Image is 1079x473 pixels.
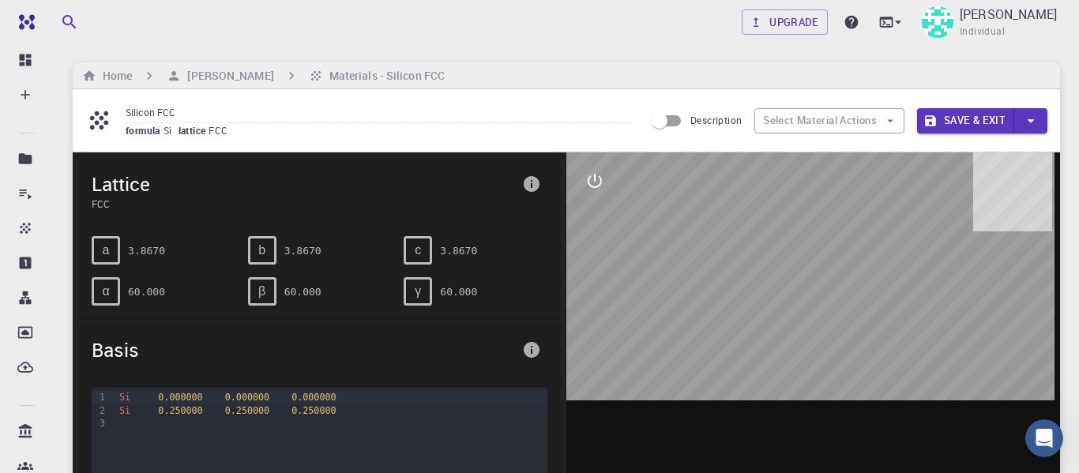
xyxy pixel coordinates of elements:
[754,108,904,133] button: Select Material Actions
[32,139,284,166] p: How can we help?
[323,67,445,84] h6: Materials - Silicon FCC
[690,114,742,126] span: Description
[158,328,316,391] button: Messages
[16,186,300,246] div: Send us a messageWe'll be back online [DATE]
[92,171,516,197] span: Lattice
[32,199,264,216] div: Send us a message
[92,391,107,404] div: 1
[92,404,107,417] div: 2
[258,284,265,298] span: β
[103,243,110,257] span: a
[516,168,547,200] button: info
[258,243,265,257] span: b
[440,237,477,265] pre: 3.8670
[415,243,421,257] span: c
[225,405,269,416] span: 0.250000
[32,112,284,139] p: Hi [PERSON_NAME]
[128,237,165,265] pre: 3.8670
[79,67,448,84] nav: breadcrumb
[102,284,109,298] span: α
[158,405,202,416] span: 0.250000
[284,237,321,265] pre: 3.8670
[291,392,336,403] span: 0.000000
[922,6,953,38] img: Alberto Navarrete Villegas
[126,124,164,137] span: formula
[128,278,165,306] pre: 60.000
[225,392,269,403] span: 0.000000
[119,405,130,416] span: Si
[742,9,828,35] a: Upgrade
[181,67,273,84] h6: [PERSON_NAME]
[145,306,196,319] a: HelpHero
[272,25,300,54] div: Close
[284,278,321,306] pre: 60.000
[32,305,284,321] div: ⚡ by
[440,278,477,306] pre: 60.000
[164,124,179,137] span: Si
[92,197,516,211] span: FCC
[13,14,35,30] img: logo
[917,108,1014,133] button: Save & Exit
[92,337,516,362] span: Basis
[229,25,261,57] img: Profile image for Timur
[61,367,96,378] span: Home
[516,334,547,366] button: info
[158,392,202,403] span: 0.000000
[92,417,107,430] div: 3
[32,11,88,25] span: Soporte
[960,24,1005,39] span: Individual
[179,124,209,137] span: lattice
[960,5,1057,24] p: [PERSON_NAME]
[415,284,421,298] span: γ
[210,367,265,378] span: Messages
[209,124,234,137] span: FCC
[32,267,284,298] button: Start a tour
[32,30,133,55] img: logo
[96,67,132,84] h6: Home
[119,392,130,403] span: Si
[291,405,336,416] span: 0.250000
[32,216,264,232] div: We'll be back online [DATE]
[1025,419,1063,457] iframe: Intercom live chat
